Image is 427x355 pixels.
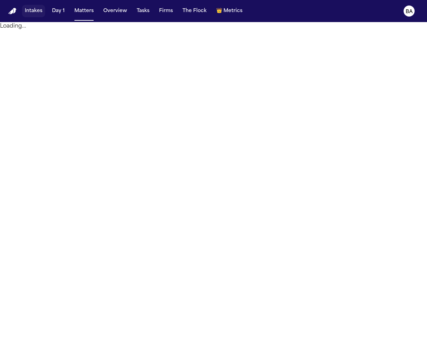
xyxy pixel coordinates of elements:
[8,8,17,14] a: Home
[101,5,130,17] button: Overview
[213,5,245,17] button: crownMetrics
[8,8,17,14] img: Finch Logo
[22,5,45,17] button: Intakes
[180,5,209,17] button: The Flock
[134,5,152,17] button: Tasks
[156,5,176,17] button: Firms
[72,5,96,17] button: Matters
[49,5,67,17] button: Day 1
